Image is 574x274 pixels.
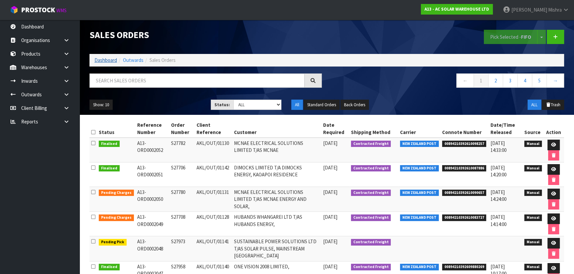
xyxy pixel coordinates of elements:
[351,141,391,147] span: Contracted Freight
[523,120,544,138] th: Source
[169,236,195,261] td: S27973
[99,214,134,221] span: Pending Charges
[400,141,439,147] span: NEW ZEALAND POST
[136,236,169,261] td: A13-ORD0002048
[136,187,169,212] td: A13-ORD0002050
[548,7,562,13] span: Mishra
[489,120,523,138] th: Date/Time Released
[474,73,488,88] a: 1
[442,264,487,270] span: 00894210392609880269
[349,120,399,138] th: Shipping Method
[10,6,18,14] img: cube-alt.png
[232,162,321,187] td: DIMOCKS LIMITED T/A DIMOCKS ENERGY, KAOAPOI RESIDENCE
[323,238,337,245] span: [DATE]
[169,212,195,236] td: S27708
[400,190,439,196] span: NEW ZEALAND POST
[442,165,487,172] span: 00894210392610087886
[524,264,542,270] span: Manual
[169,187,195,212] td: S27780
[99,165,120,172] span: Finalised
[351,190,391,196] span: Contracted Freight
[323,164,337,171] span: [DATE]
[195,162,232,187] td: AKL/OUT/01142
[99,141,120,147] span: Finalised
[351,165,391,172] span: Contracted Freight
[169,162,195,187] td: S27706
[195,187,232,212] td: AKL/OUT/01131
[400,165,439,172] span: NEW ZEALAND POST
[484,30,538,44] button: Pick Selected -FIFO
[488,73,503,88] a: 2
[89,73,305,88] input: Search sales orders
[304,100,340,110] button: Standard Orders
[195,138,232,162] td: AKL/OUT/01130
[440,120,489,138] th: Connote Number
[323,189,337,195] span: [DATE]
[528,100,541,110] button: ALL
[503,73,518,88] a: 3
[89,30,322,40] h1: Sales Orders
[517,73,532,88] a: 4
[169,138,195,162] td: S27782
[524,141,542,147] span: Manual
[323,214,337,220] span: [DATE]
[323,263,337,270] span: [DATE]
[490,140,506,153] span: [DATE] 14:33:00
[442,214,487,221] span: 00894210392610083727
[351,264,391,270] span: Contracted Freight
[123,57,143,63] a: Outwards
[99,239,127,246] span: Pending Pick
[490,164,506,178] span: [DATE] 14:20:00
[195,212,232,236] td: AKL/OUT/01128
[524,165,542,172] span: Manual
[323,140,337,146] span: [DATE]
[232,138,321,162] td: MCNAE ELECTRICAL SOLUTIONS LIMITED T/AS MCNAE
[232,236,321,261] td: SUSTAINABLE POWER SOLUTIONS LTD T/AS SOLAR PULSE, MAINSTREAM [GEOGRAPHIC_DATA]
[136,138,169,162] td: A13-ORD0002052
[546,73,564,88] a: →
[169,120,195,138] th: Order Number
[232,187,321,212] td: MCNAE ELECTRICAL SOLUTIONS LIMITED T/AS MCNAE ENERGY AND SOLAR,
[351,239,391,246] span: Contracted Freight
[490,214,506,227] span: [DATE] 14:14:00
[340,100,369,110] button: Back Orders
[398,120,440,138] th: Carrier
[456,73,474,88] a: ←
[94,57,117,63] a: Dashboard
[351,214,391,221] span: Contracted Freight
[400,214,439,221] span: NEW ZEALAND POST
[136,162,169,187] td: A13-ORD0002051
[136,212,169,236] td: A13-ORD0002049
[511,7,547,13] span: [PERSON_NAME]
[425,6,489,12] strong: A13 - AC SOLAR WAREHOUSE LTD
[21,6,55,14] span: ProStock
[99,264,120,270] span: Finalised
[490,189,506,202] span: [DATE] 14:24:00
[56,7,67,14] small: WMS
[99,190,134,196] span: Pending Charges
[442,190,487,196] span: 00894210392610090657
[136,120,169,138] th: Reference Number
[195,120,232,138] th: Client Reference
[214,102,230,108] strong: Status:
[421,4,493,15] a: A13 - AC SOLAR WAREHOUSE LTD
[89,100,113,110] button: Show: 10
[524,190,542,196] span: Manual
[442,141,487,147] span: 00894210392610098257
[195,236,232,261] td: AKL/OUT/01141
[524,239,542,246] span: Manual
[544,120,564,138] th: Action
[97,120,136,138] th: Status
[542,100,564,110] button: Trash
[400,264,439,270] span: NEW ZEALAND POST
[232,120,321,138] th: Customer
[232,212,321,236] td: HUBANDS WHANGAREI LTD T/AS HUBANDS ENERGY,
[532,73,547,88] a: 5
[291,100,303,110] button: All
[321,120,349,138] th: Date Required
[524,214,542,221] span: Manual
[332,73,564,90] nav: Page navigation
[521,34,531,40] strong: FIFO
[149,57,176,63] span: Sales Orders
